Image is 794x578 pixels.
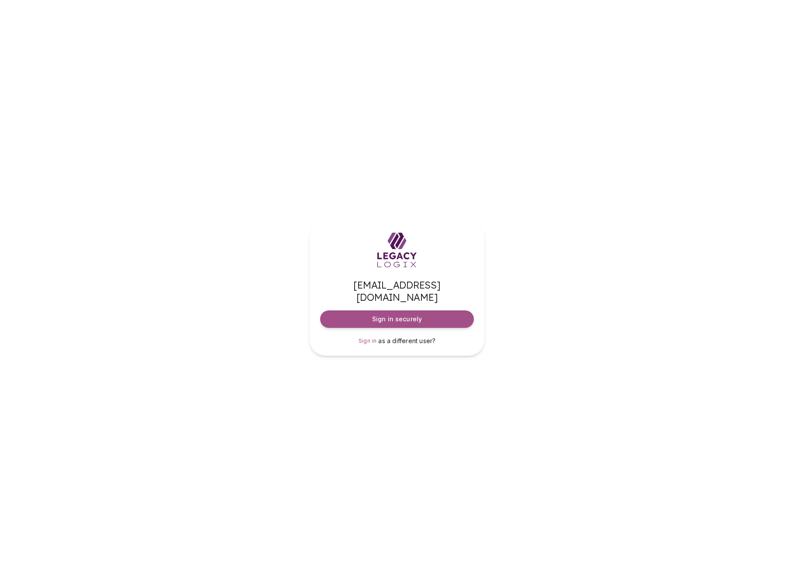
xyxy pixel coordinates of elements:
[359,337,377,344] span: Sign in
[320,279,474,303] span: [EMAIL_ADDRESS][DOMAIN_NAME]
[320,310,474,328] button: Sign in securely
[359,337,377,345] a: Sign in
[372,315,422,323] span: Sign in securely
[378,337,435,344] span: as a different user?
